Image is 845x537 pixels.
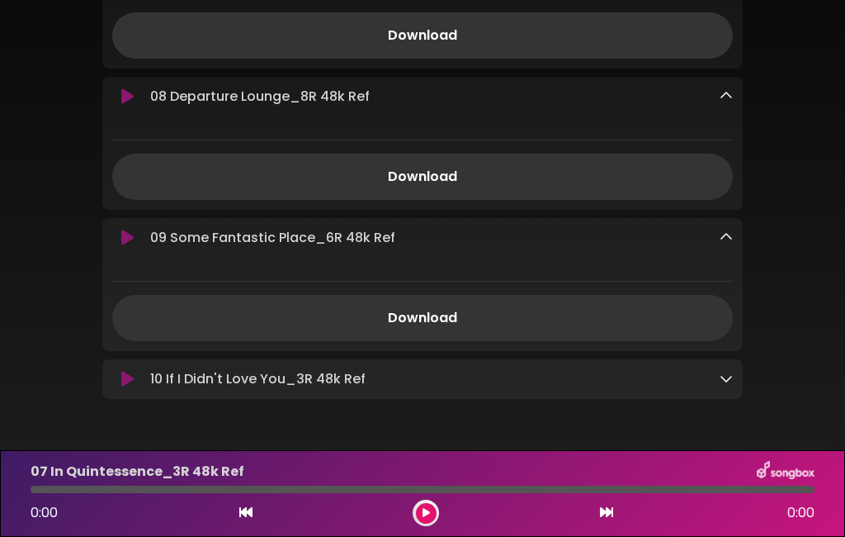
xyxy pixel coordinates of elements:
a: Download [112,12,733,59]
img: songbox-logo-white.png [757,461,814,482]
a: Download [112,295,733,341]
p: 08 Departure Lounge_8R 48k Ref [150,87,370,107]
p: 07 In Quintessence_3R 48k Ref [31,462,244,482]
p: 09 Some Fantastic Place_6R 48k Ref [150,228,395,248]
p: 10 If I Didn't Love You_3R 48k Ref [150,369,366,389]
a: Download [112,154,733,200]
